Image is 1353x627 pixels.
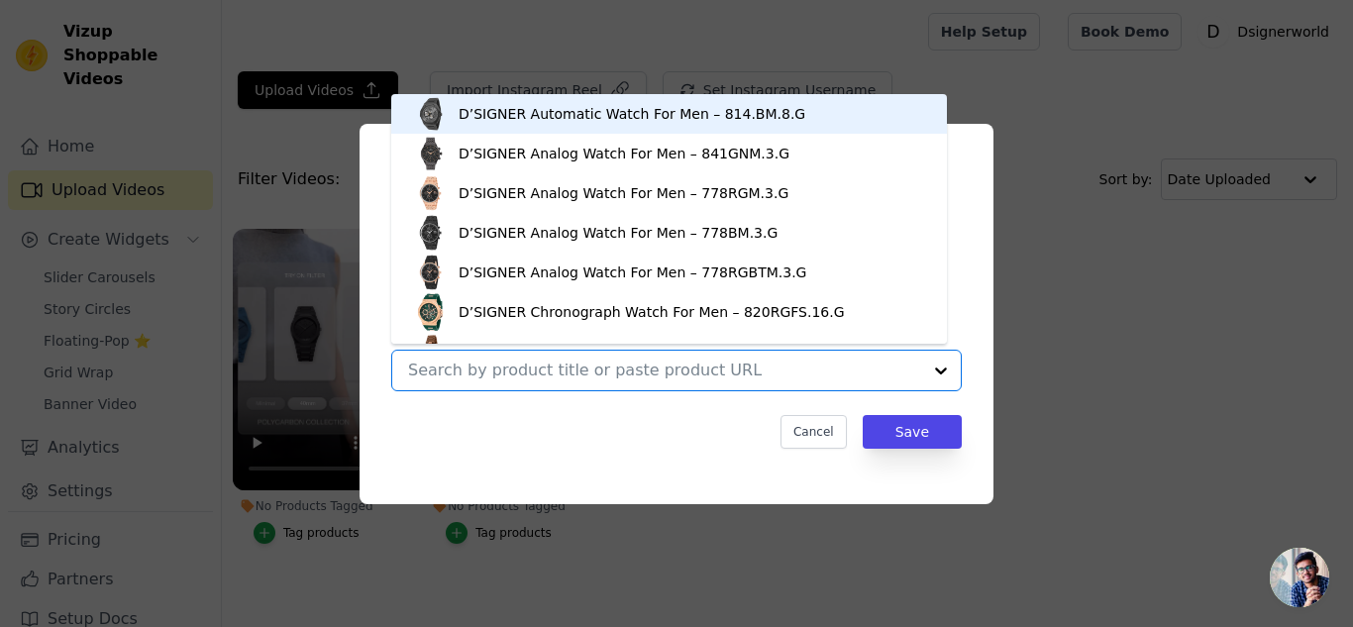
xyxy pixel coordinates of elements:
img: product thumbnail [411,253,451,292]
div: D’SIGNER Analog Watch For Men – 778RGM.3.G [459,183,788,203]
img: product thumbnail [411,134,451,173]
img: product thumbnail [411,213,451,253]
input: Search by product title or paste product URL [408,361,921,379]
img: product thumbnail [411,332,451,371]
div: D’SIGNER Automatic Watch For Men – 814.BM.8.G [459,104,805,124]
div: D’SIGNER Analog Watch For Men – 778BM.3.G [459,223,778,243]
img: product thumbnail [411,292,451,332]
div: D’SIGNER Chronograph Watch For Men – 820RGFS.16.G [459,302,845,322]
a: Open chat [1270,548,1329,607]
div: D’SIGNER Analog Watch For Men – 841GNM.3.G [459,144,789,163]
button: Save [863,415,962,449]
div: D’SIGNER Analog Watch For Men – 778RGBTM.3.G [459,262,806,282]
img: product thumbnail [411,94,451,134]
img: product thumbnail [411,173,451,213]
div: D’SIGNER Analog Watch For Women – 839.RGBRNM.9.L [459,342,843,362]
button: Cancel [781,415,847,449]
